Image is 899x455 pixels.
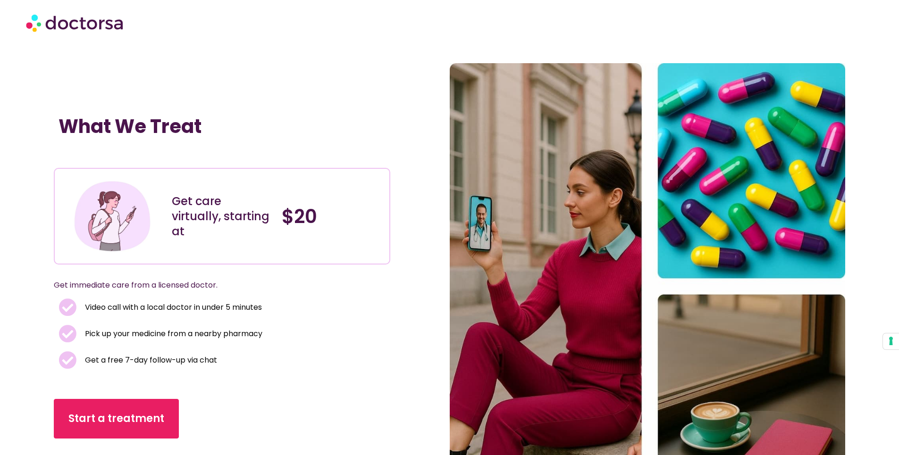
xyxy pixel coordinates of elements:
[172,194,272,239] div: Get care virtually, starting at
[72,176,152,256] img: Illustration depicting a young woman in a casual outfit, engaged with her smartphone. She has a p...
[59,115,385,138] h1: What We Treat
[883,333,899,349] button: Your consent preferences for tracking technologies
[59,147,200,158] iframe: Customer reviews powered by Trustpilot
[54,279,367,292] p: Get immediate care from a licensed doctor.
[83,354,217,367] span: Get a free 7-day follow-up via chat
[68,411,164,426] span: Start a treatment
[83,301,262,314] span: Video call with a local doctor in under 5 minutes
[83,327,262,340] span: Pick up your medicine from a nearby pharmacy
[54,399,179,438] a: Start a treatment
[282,205,382,228] h4: $20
